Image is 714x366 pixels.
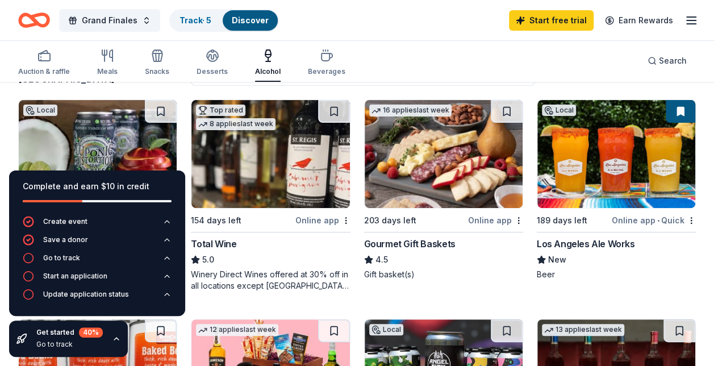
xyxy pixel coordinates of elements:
a: Image for Total WineTop rated8 applieslast week154 days leftOnline appTotal Wine5.0Winery Direct ... [191,99,350,292]
span: New [548,253,566,267]
button: Beverages [308,44,345,82]
img: Image for Gourmet Gift Baskets [365,100,523,208]
a: Image for Gourmet Gift Baskets16 applieslast week203 days leftOnline appGourmet Gift Baskets4.5Gi... [364,99,523,280]
div: 8 applies last week [196,118,275,130]
button: Save a donor [23,234,172,252]
div: Meals [97,67,118,76]
img: Image for Los Angeles Ale Works [537,100,695,208]
button: Go to track [23,252,172,271]
div: Local [542,105,576,116]
button: Alcohol [255,44,281,82]
div: Winery Direct Wines offered at 30% off in all locations except [GEOGRAPHIC_DATA], [GEOGRAPHIC_DAT... [191,269,350,292]
div: Local [369,324,403,335]
div: Alcohol [255,67,281,76]
div: Beer [537,269,696,280]
button: Create event [23,216,172,234]
div: Beverages [308,67,345,76]
button: Auction & raffle [18,44,70,82]
img: Image for Total Wine [191,100,349,208]
button: Update application status [23,289,172,307]
img: Image for Firestone Walker Brewing Company [19,100,177,208]
div: Go to track [43,253,80,263]
div: Go to track [36,340,103,349]
span: 4.5 [375,253,388,267]
button: Desserts [197,44,228,82]
div: Online app [468,213,523,227]
div: Start an application [43,272,107,281]
div: Local [23,105,57,116]
a: Home [18,7,50,34]
a: Start free trial [509,10,594,31]
a: Track· 5 [179,15,211,25]
div: Snacks [145,67,169,76]
span: Grand Finales [82,14,137,27]
div: Top rated [196,105,245,116]
div: 12 applies last week [196,324,278,336]
div: Gift basket(s) [364,269,523,280]
button: Grand Finales [59,9,160,32]
div: Online app [295,213,350,227]
button: Meals [97,44,118,82]
div: 13 applies last week [542,324,624,336]
a: Image for Firestone Walker Brewing CompanyLocal180 days leftOnline app•QuickFirestone [PERSON_NAM... [18,99,177,280]
div: 154 days left [191,214,241,227]
button: Track· 5Discover [169,9,279,32]
div: Online app Quick [612,213,696,227]
span: 5.0 [202,253,214,267]
span: • [657,216,659,225]
a: Discover [232,15,269,25]
div: Update application status [43,290,129,299]
button: Start an application [23,271,172,289]
div: Los Angeles Ale Works [537,237,635,251]
button: Search [638,49,696,72]
a: Earn Rewards [598,10,680,31]
a: Image for Los Angeles Ale WorksLocal189 days leftOnline app•QuickLos Angeles Ale WorksNewBeer [537,99,696,280]
div: Complete and earn $10 in credit [23,180,172,193]
div: 40 % [79,327,103,338]
div: Gourmet Gift Baskets [364,237,456,251]
div: 203 days left [364,214,416,227]
div: Create event [43,217,87,226]
div: 16 applies last week [369,105,452,117]
button: Snacks [145,44,169,82]
div: Auction & raffle [18,67,70,76]
div: Total Wine [191,237,236,251]
div: Save a donor [43,235,88,244]
span: Search [659,54,687,68]
div: Desserts [197,67,228,76]
div: 189 days left [537,214,587,227]
div: Get started [36,327,103,338]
